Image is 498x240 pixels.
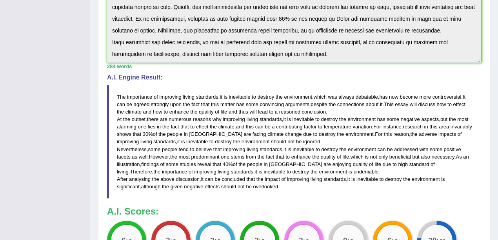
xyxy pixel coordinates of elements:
[293,116,314,122] span: inevitable
[127,101,132,107] span: be
[441,176,445,182] span: is
[236,124,244,130] span: and
[170,154,177,160] span: the
[196,146,212,152] span: believe
[231,169,253,175] span: standards
[236,101,244,107] span: has
[377,116,385,122] span: has
[447,101,452,107] span: to
[321,116,338,122] span: destroy
[418,101,435,107] span: discuss
[412,176,440,182] span: environment
[276,154,284,160] span: that
[179,154,190,160] span: most
[210,124,217,130] span: the
[403,176,410,182] span: the
[380,101,383,107] span: it
[324,176,346,182] span: standards
[170,101,182,107] span: upon
[287,116,291,122] span: is
[319,131,336,137] span: destroy
[162,184,169,189] span: the
[316,146,320,152] span: to
[197,161,211,167] span: reveal
[394,146,418,152] span: addressed
[215,139,232,144] span: destroy
[378,154,388,160] span: only
[211,101,219,107] span: this
[269,161,322,167] span: [GEOGRAPHIC_DATA]
[160,176,174,182] span: above
[419,131,437,137] span: adverse
[347,176,350,182] span: it
[384,131,392,137] span: this
[117,94,125,100] span: The
[164,109,168,115] span: to
[117,131,131,137] span: shows
[247,161,262,167] span: people
[117,161,140,167] span: illustration
[328,94,337,100] span: was
[162,169,187,175] span: importance
[264,161,268,167] span: in
[107,206,159,217] b: A.I. Scores:
[141,184,160,189] span: although
[398,161,408,167] span: high
[287,176,309,182] span: improving
[382,124,401,130] span: instance
[117,116,122,122] span: At
[387,146,393,152] span: be
[255,124,264,130] span: can
[293,146,314,152] span: inevitable
[143,109,152,115] span: and
[284,146,286,152] span: it
[303,139,320,144] span: ignored
[281,176,285,182] span: of
[160,161,165,167] span: of
[242,139,270,144] span: environment
[189,131,242,137] span: [GEOGRAPHIC_DATA]
[190,124,194,130] span: to
[285,101,309,107] span: arguments
[223,146,245,152] span: improving
[176,176,200,182] span: discussion
[440,116,447,122] span: but
[412,154,419,160] span: but
[337,131,344,137] span: the
[338,94,354,100] span: always
[374,161,381,167] span: life
[148,146,161,152] span: some
[324,161,331,167] span: are
[395,101,408,107] span: essay
[258,109,268,115] span: lead
[365,154,369,160] span: is
[284,94,313,100] span: environment
[183,94,194,100] span: living
[401,116,420,122] span: negative
[229,94,251,100] span: inevitable
[353,124,372,130] span: variation
[117,146,147,152] span: Nevertheless
[383,161,391,167] span: due
[117,176,127,182] span: After
[213,146,222,152] span: that
[430,146,442,152] span: some
[153,139,176,144] span: standards
[312,154,319,160] span: the
[218,169,229,175] span: living
[117,184,140,189] span: significant
[266,154,274,160] span: fact
[184,131,188,137] span: in
[224,94,227,100] span: is
[356,94,378,100] span: debatable
[252,94,256,100] span: to
[132,116,145,122] span: outset
[258,154,265,160] span: the
[387,116,399,122] span: some
[345,131,374,137] span: environment
[166,161,178,167] span: some
[148,124,156,130] span: lies
[373,124,381,130] span: For
[154,94,158,100] span: of
[318,124,322,130] span: to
